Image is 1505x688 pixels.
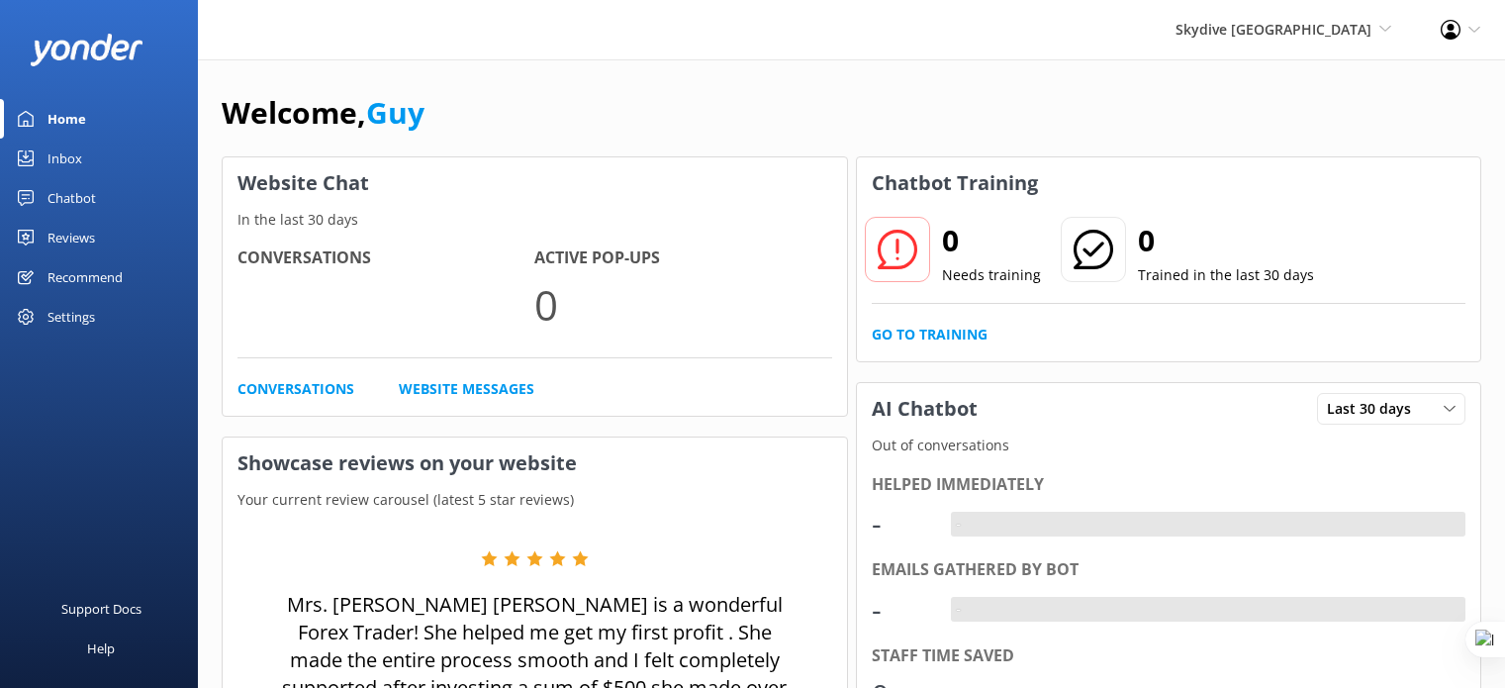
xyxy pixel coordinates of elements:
[872,557,1466,583] div: Emails gathered by bot
[1138,217,1314,264] h2: 0
[47,218,95,257] div: Reviews
[222,89,424,137] h1: Welcome,
[951,597,966,623] div: -
[951,512,966,538] div: -
[61,589,141,629] div: Support Docs
[223,438,847,489] h3: Showcase reviews on your website
[857,383,992,435] h3: AI Chatbot
[1327,398,1423,420] span: Last 30 days
[857,435,1481,456] p: Out of conversations
[366,92,424,133] a: Guy
[857,157,1053,209] h3: Chatbot Training
[47,99,86,139] div: Home
[872,643,1466,669] div: Staff time saved
[237,246,534,271] h4: Conversations
[872,500,931,547] div: -
[534,271,831,338] p: 0
[1138,264,1314,286] p: Trained in the last 30 days
[223,489,847,511] p: Your current review carousel (latest 5 star reviews)
[237,378,354,400] a: Conversations
[399,378,534,400] a: Website Messages
[30,34,143,66] img: yonder-white-logo.png
[534,246,831,271] h4: Active Pop-ups
[872,324,988,345] a: Go to Training
[1176,20,1371,39] span: Skydive [GEOGRAPHIC_DATA]
[47,139,82,178] div: Inbox
[47,178,96,218] div: Chatbot
[872,586,931,634] div: -
[942,264,1041,286] p: Needs training
[223,157,847,209] h3: Website Chat
[942,217,1041,264] h2: 0
[87,629,115,668] div: Help
[223,209,847,231] p: In the last 30 days
[47,257,123,297] div: Recommend
[872,472,1466,498] div: Helped immediately
[47,297,95,337] div: Settings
